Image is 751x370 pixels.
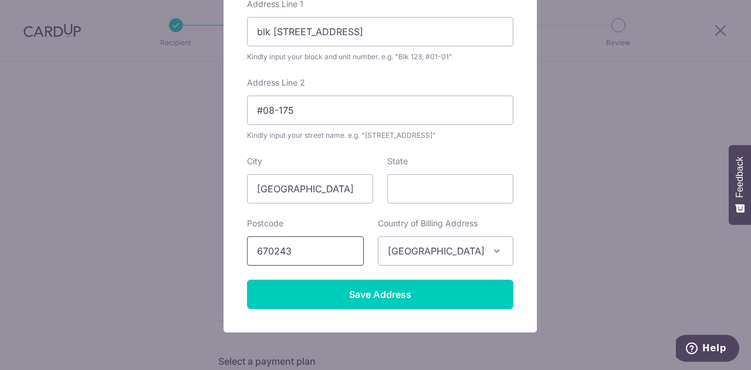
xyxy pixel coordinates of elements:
[247,280,513,309] input: Save Address
[247,51,513,63] div: Kindly input your block and unit number. e.g. "Blk 123, #01-01"
[378,236,513,266] span: Singapore
[387,155,408,167] label: State
[378,237,513,265] span: Singapore
[676,335,739,364] iframe: Opens a widget where you can find more information
[378,218,478,229] label: Country of Billing Address
[247,218,283,229] label: Postcode
[247,77,305,89] label: Address Line 2
[247,130,513,141] div: Kindly input your street name. e.g. "[STREET_ADDRESS]"
[735,157,745,198] span: Feedback
[729,145,751,225] button: Feedback - Show survey
[247,155,262,167] label: City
